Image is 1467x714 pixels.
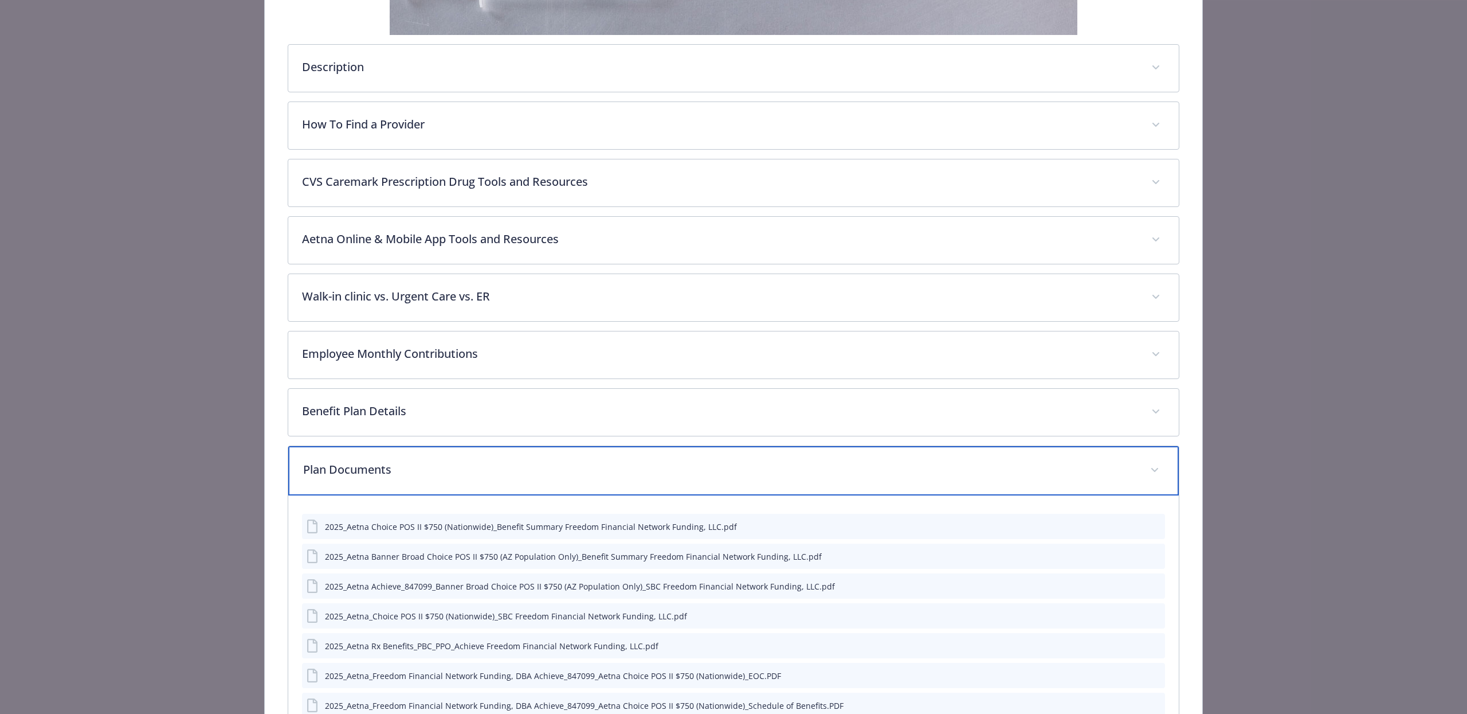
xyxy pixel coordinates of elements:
button: preview file [1150,580,1160,592]
button: preview file [1150,551,1160,563]
button: download file [1132,670,1141,682]
div: Employee Monthly Contributions [288,331,1179,379]
p: How To Find a Provider [302,116,1137,133]
button: preview file [1150,521,1160,533]
button: download file [1132,580,1141,592]
p: Description [302,58,1137,76]
p: Benefit Plan Details [302,403,1137,420]
div: 2025_Aetna Banner Broad Choice POS II $750 (AZ Population Only)_Benefit Summary Freedom Financial... [325,551,822,563]
button: download file [1132,700,1141,712]
div: 2025_Aetna Achieve_847099_Banner Broad Choice POS II $750 (AZ Population Only)_SBC Freedom Financ... [325,580,835,592]
button: download file [1132,521,1141,533]
p: Walk-in clinic vs. Urgent Care vs. ER [302,288,1137,305]
div: Benefit Plan Details [288,389,1179,436]
div: 2025_Aetna_Choice POS II $750 (Nationwide)_SBC Freedom Financial Network Funding, LLC.pdf [325,610,687,622]
div: Aetna Online & Mobile App Tools and Resources [288,217,1179,264]
div: 2025_Aetna_Freedom Financial Network Funding, DBA Achieve_847099_Aetna Choice POS II $750 (Nation... [325,700,844,712]
p: Plan Documents [303,461,1136,478]
button: preview file [1150,670,1160,682]
p: Employee Monthly Contributions [302,345,1137,362]
div: CVS Caremark Prescription Drug Tools and Resources [288,159,1179,206]
div: Plan Documents [288,446,1179,495]
button: preview file [1150,610,1160,622]
div: 2025_Aetna Choice POS II $750 (Nationwide)_Benefit Summary Freedom Financial Network Funding, LLC... [325,521,737,533]
p: Aetna Online & Mobile App Tools and Resources [302,231,1137,248]
button: preview file [1150,700,1160,712]
button: download file [1132,640,1141,652]
button: download file [1132,551,1141,563]
div: 2025_Aetna_Freedom Financial Network Funding, DBA Achieve_847099_Aetna Choice POS II $750 (Nation... [325,670,781,682]
button: download file [1132,610,1141,622]
div: Description [288,45,1179,92]
div: Walk-in clinic vs. Urgent Care vs. ER [288,274,1179,321]
p: CVS Caremark Prescription Drug Tools and Resources [302,173,1137,190]
div: How To Find a Provider [288,102,1179,149]
div: 2025_Aetna Rx Benefits_PBC_PPO_Achieve Freedom Financial Network Funding, LLC.pdf [325,640,658,652]
button: preview file [1150,640,1160,652]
